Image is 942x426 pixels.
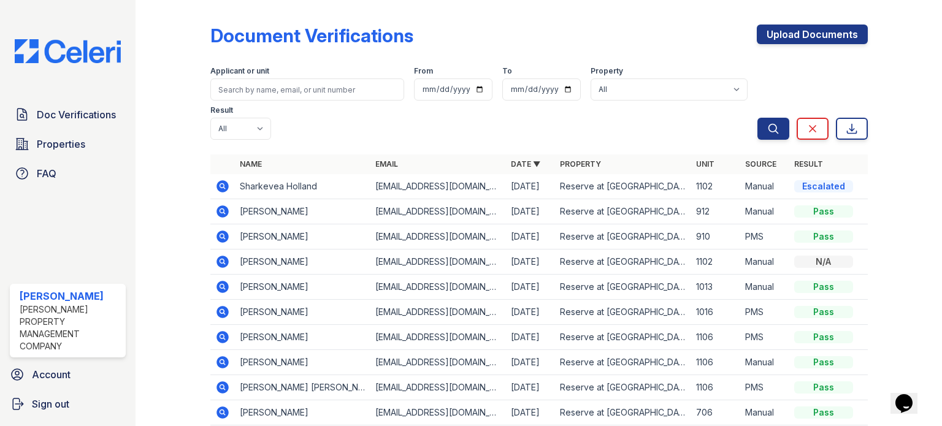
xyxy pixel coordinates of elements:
[370,174,506,199] td: [EMAIL_ADDRESS][DOMAIN_NAME]
[370,375,506,400] td: [EMAIL_ADDRESS][DOMAIN_NAME]
[794,180,853,192] div: Escalated
[794,230,853,243] div: Pass
[691,199,740,224] td: 912
[506,249,555,275] td: [DATE]
[555,174,691,199] td: Reserve at [GEOGRAPHIC_DATA]
[745,159,776,169] a: Source
[555,325,691,350] td: Reserve at [GEOGRAPHIC_DATA]
[740,275,789,300] td: Manual
[555,275,691,300] td: Reserve at [GEOGRAPHIC_DATA]
[555,199,691,224] td: Reserve at [GEOGRAPHIC_DATA]
[591,66,623,76] label: Property
[740,300,789,325] td: PMS
[10,102,126,127] a: Doc Verifications
[555,249,691,275] td: Reserve at [GEOGRAPHIC_DATA]
[235,325,370,350] td: [PERSON_NAME]
[890,377,930,414] iframe: chat widget
[757,25,868,44] a: Upload Documents
[32,397,69,411] span: Sign out
[37,137,85,151] span: Properties
[502,66,512,76] label: To
[235,199,370,224] td: [PERSON_NAME]
[691,224,740,249] td: 910
[691,375,740,400] td: 1106
[794,256,853,268] div: N/A
[20,289,121,303] div: [PERSON_NAME]
[506,350,555,375] td: [DATE]
[691,174,740,199] td: 1102
[740,249,789,275] td: Manual
[794,281,853,293] div: Pass
[794,356,853,368] div: Pass
[691,350,740,375] td: 1106
[506,325,555,350] td: [DATE]
[10,161,126,186] a: FAQ
[235,400,370,425] td: [PERSON_NAME]
[210,78,404,101] input: Search by name, email, or unit number
[240,159,262,169] a: Name
[794,331,853,343] div: Pass
[370,249,506,275] td: [EMAIL_ADDRESS][DOMAIN_NAME]
[370,325,506,350] td: [EMAIL_ADDRESS][DOMAIN_NAME]
[740,350,789,375] td: Manual
[210,25,413,47] div: Document Verifications
[37,166,56,181] span: FAQ
[511,159,540,169] a: Date ▼
[370,275,506,300] td: [EMAIL_ADDRESS][DOMAIN_NAME]
[740,400,789,425] td: Manual
[235,375,370,400] td: [PERSON_NAME] [PERSON_NAME]
[506,375,555,400] td: [DATE]
[506,275,555,300] td: [DATE]
[740,224,789,249] td: PMS
[740,174,789,199] td: Manual
[235,300,370,325] td: [PERSON_NAME]
[555,300,691,325] td: Reserve at [GEOGRAPHIC_DATA]
[235,350,370,375] td: [PERSON_NAME]
[794,306,853,318] div: Pass
[794,406,853,419] div: Pass
[691,249,740,275] td: 1102
[691,400,740,425] td: 706
[506,400,555,425] td: [DATE]
[370,400,506,425] td: [EMAIL_ADDRESS][DOMAIN_NAME]
[370,224,506,249] td: [EMAIL_ADDRESS][DOMAIN_NAME]
[555,375,691,400] td: Reserve at [GEOGRAPHIC_DATA]
[691,325,740,350] td: 1106
[740,199,789,224] td: Manual
[375,159,398,169] a: Email
[20,303,121,352] div: [PERSON_NAME] Property Management Company
[691,275,740,300] td: 1013
[210,66,269,76] label: Applicant or unit
[5,39,131,63] img: CE_Logo_Blue-a8612792a0a2168367f1c8372b55b34899dd931a85d93a1a3d3e32e68fde9ad4.png
[37,107,116,122] span: Doc Verifications
[370,199,506,224] td: [EMAIL_ADDRESS][DOMAIN_NAME]
[740,375,789,400] td: PMS
[691,300,740,325] td: 1016
[506,224,555,249] td: [DATE]
[10,132,126,156] a: Properties
[794,381,853,394] div: Pass
[794,205,853,218] div: Pass
[740,325,789,350] td: PMS
[235,249,370,275] td: [PERSON_NAME]
[506,199,555,224] td: [DATE]
[370,350,506,375] td: [EMAIL_ADDRESS][DOMAIN_NAME]
[506,174,555,199] td: [DATE]
[555,224,691,249] td: Reserve at [GEOGRAPHIC_DATA]
[555,350,691,375] td: Reserve at [GEOGRAPHIC_DATA]
[506,300,555,325] td: [DATE]
[5,362,131,387] a: Account
[794,159,823,169] a: Result
[210,105,233,115] label: Result
[235,224,370,249] td: [PERSON_NAME]
[32,367,71,382] span: Account
[414,66,433,76] label: From
[555,400,691,425] td: Reserve at [GEOGRAPHIC_DATA]
[370,300,506,325] td: [EMAIL_ADDRESS][DOMAIN_NAME]
[560,159,601,169] a: Property
[235,174,370,199] td: Sharkevea Holland
[696,159,714,169] a: Unit
[235,275,370,300] td: [PERSON_NAME]
[5,392,131,416] a: Sign out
